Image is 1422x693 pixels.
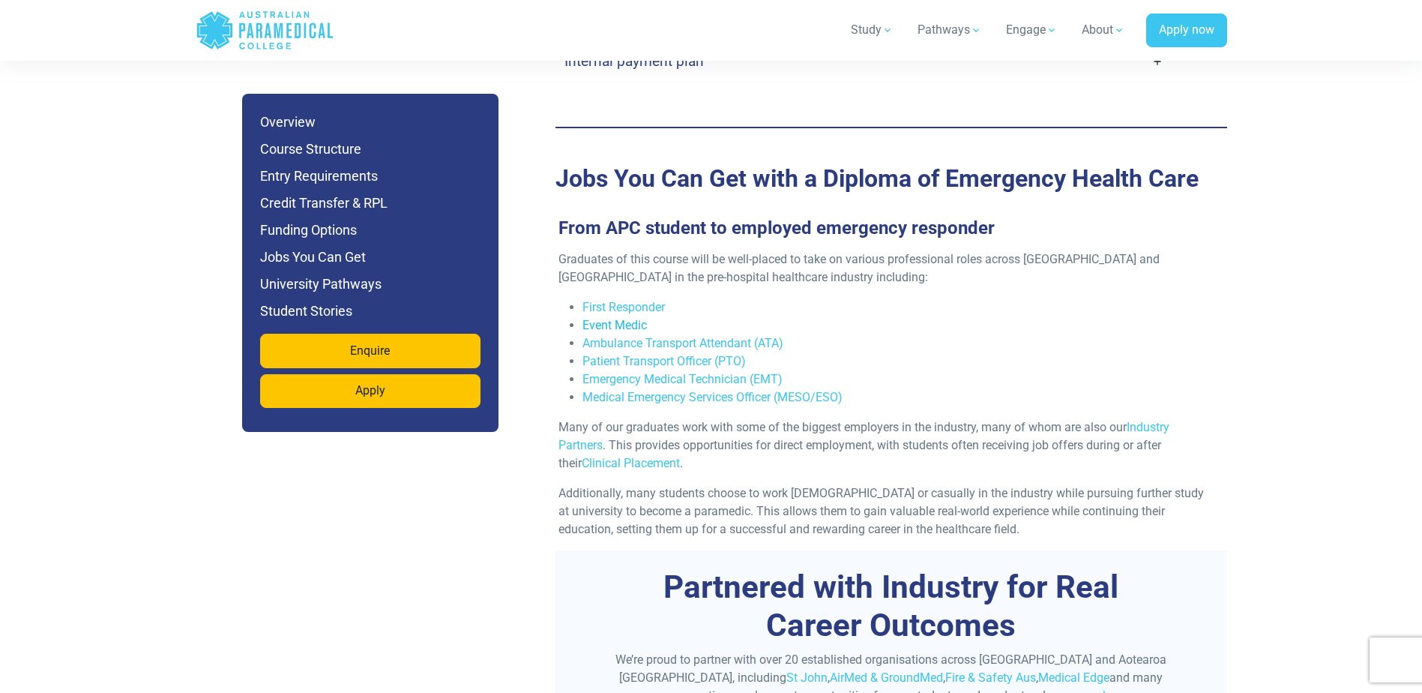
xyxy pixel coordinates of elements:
[196,6,334,55] a: Australian Paramedical College
[558,484,1212,538] p: Additionally, many students choose to work [DEMOGRAPHIC_DATA] or casually in the industry while p...
[613,568,1169,644] h3: Partnered with Industry for Real Career Outcomes
[842,9,903,51] a: Study
[564,52,704,70] h4: Internal payment plan
[582,390,843,404] a: Medical Emergency Services Officer (MESO/ESO)
[582,456,680,470] a: Clinical Placement
[582,336,783,350] a: Ambulance Transport Attendant (ATA)
[909,9,991,51] a: Pathways
[582,354,746,368] a: Patient Transport Officer (PTO)
[558,418,1212,472] p: Many of our graduates work with some of the biggest employers in the industry, many of whom are a...
[1038,670,1109,685] a: Medical Edge
[558,250,1212,286] p: Graduates of this course will be well-placed to take on various professional roles across [GEOGRA...
[582,318,647,332] a: Event Medic
[786,670,828,685] a: St John
[555,164,1227,193] h2: Jobs You Can Get
[997,9,1067,51] a: Engage
[830,670,943,685] a: AirMed & GroundMed
[564,43,1163,79] a: Internal payment plan
[582,300,665,314] a: First Responder
[549,217,1221,239] h3: From APC student to employed emergency responder
[1146,13,1227,48] a: Apply now
[582,372,783,386] a: Emergency Medical Technician (EMT)
[1073,9,1134,51] a: About
[945,670,1036,685] a: Fire & Safety Aus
